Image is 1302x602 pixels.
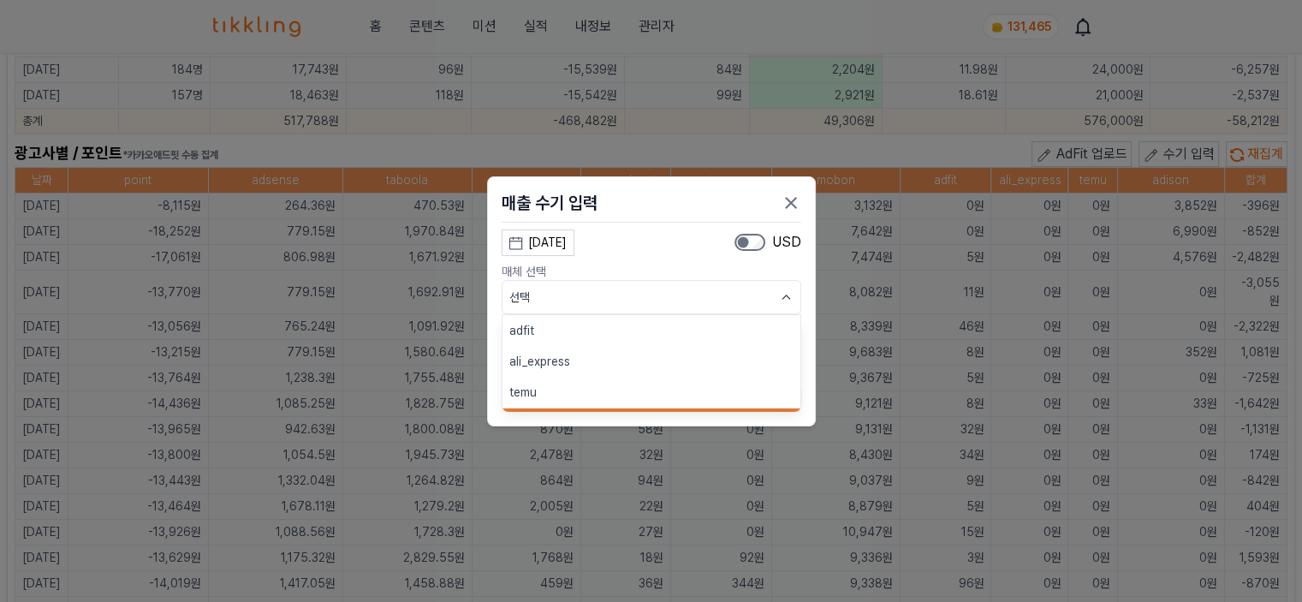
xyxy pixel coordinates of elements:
button: ali_express [502,346,800,377]
input: USD [734,234,765,251]
h2: 매출 수기 입력 [502,191,597,215]
button: 선택 [502,280,801,314]
span: USD [772,232,801,253]
div: [DATE] [528,234,567,252]
button: [DATE] [502,229,574,256]
button: temu [502,377,800,408]
button: adfit [502,315,800,346]
p: 매체 선택 [502,263,801,280]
